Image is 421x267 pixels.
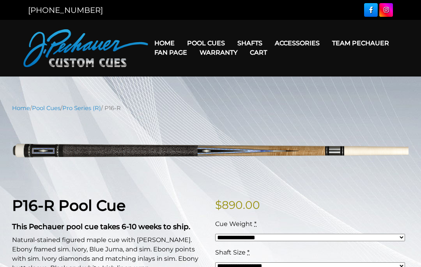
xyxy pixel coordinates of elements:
[254,220,256,228] abbr: required
[148,43,193,62] a: Fan Page
[244,43,273,62] a: Cart
[12,104,409,112] nav: Breadcrumb
[247,249,249,256] abbr: required
[269,33,326,53] a: Accessories
[193,43,244,62] a: Warranty
[12,222,190,231] strong: This Pechauer pool cue takes 6-10 weeks to ship.
[148,33,181,53] a: Home
[28,5,103,15] a: [PHONE_NUMBER]
[23,29,148,67] img: Pechauer Custom Cues
[326,33,395,53] a: Team Pechauer
[32,105,60,112] a: Pool Cues
[12,118,409,184] img: P16-N.png
[215,198,260,212] bdi: 890.00
[215,249,246,256] span: Shaft Size
[62,105,101,112] a: Pro Series (R)
[181,33,231,53] a: Pool Cues
[12,196,126,215] strong: P16-R Pool Cue
[215,220,253,228] span: Cue Weight
[215,198,222,212] span: $
[12,105,30,112] a: Home
[231,33,269,53] a: Shafts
